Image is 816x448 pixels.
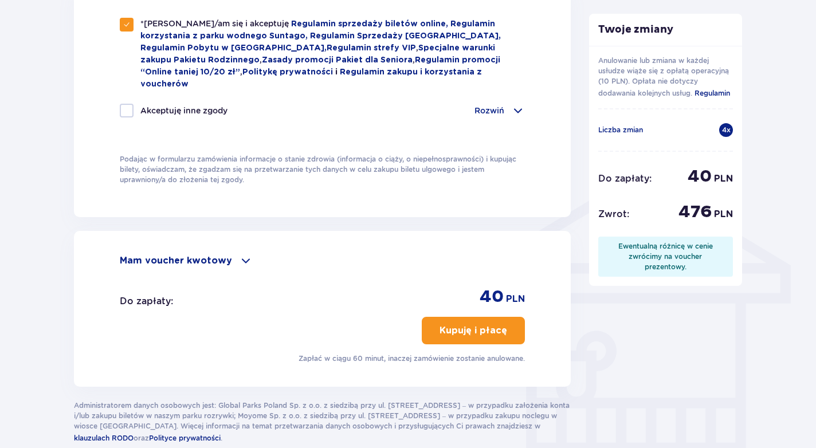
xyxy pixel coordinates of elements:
p: 476 [678,201,712,223]
p: Liczba zmian [598,125,643,135]
span: Regulamin [695,89,730,97]
p: Do zapłaty : [598,172,652,185]
a: klauzulach RODO [74,431,134,444]
a: Regulamin [695,87,730,99]
span: *[PERSON_NAME]/am się i akceptuję [140,19,291,28]
p: Mam voucher kwotowy [120,254,232,267]
p: 40 [688,166,712,187]
p: PLN [714,208,733,221]
p: Kupuję i płacę [440,324,507,337]
p: Twoje zmiany [589,23,743,37]
p: Akceptuję inne zgody [140,105,227,116]
button: Kupuję i płacę [422,317,525,344]
div: 4 x [719,123,733,137]
p: PLN [714,172,733,185]
p: Podając w formularzu zamówienia informacje o stanie zdrowia (informacja o ciąży, o niepełnosprawn... [120,154,525,185]
p: Do zapłaty : [120,295,173,308]
a: Zasady promocji Pakiet dla Seniora [262,56,413,64]
div: Ewentualną różnicę w cenie zwrócimy na voucher prezentowy. [607,241,724,272]
span: i [335,68,340,76]
p: Rozwiń [474,105,504,116]
p: PLN [506,293,525,305]
p: , , , , [140,18,525,90]
p: 40 [480,286,504,308]
p: Administratorem danych osobowych jest: Global Parks Poland Sp. z o.o. z siedzibą przy ul. [STREET... [74,400,571,444]
a: Regulamin sprzedaży biletów online, [291,20,450,28]
a: Polityce prywatności [149,431,221,444]
a: Regulamin strefy VIP [327,44,416,52]
p: Anulowanie lub zmiana w każdej usłudze wiąże się z opłatą operacyjną (10 PLN). Opłata nie dotyczy... [598,56,733,99]
p: Zwrot : [598,208,629,221]
a: Regulamin Pobytu w [GEOGRAPHIC_DATA], [140,44,327,52]
a: Regulamin Sprzedaży [GEOGRAPHIC_DATA], [310,32,501,40]
span: Polityce prywatności [149,434,221,442]
span: klauzulach RODO [74,434,134,442]
a: Politykę prywatności [242,68,333,76]
p: Zapłać w ciągu 60 minut, inaczej zamówienie zostanie anulowane. [299,353,525,364]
